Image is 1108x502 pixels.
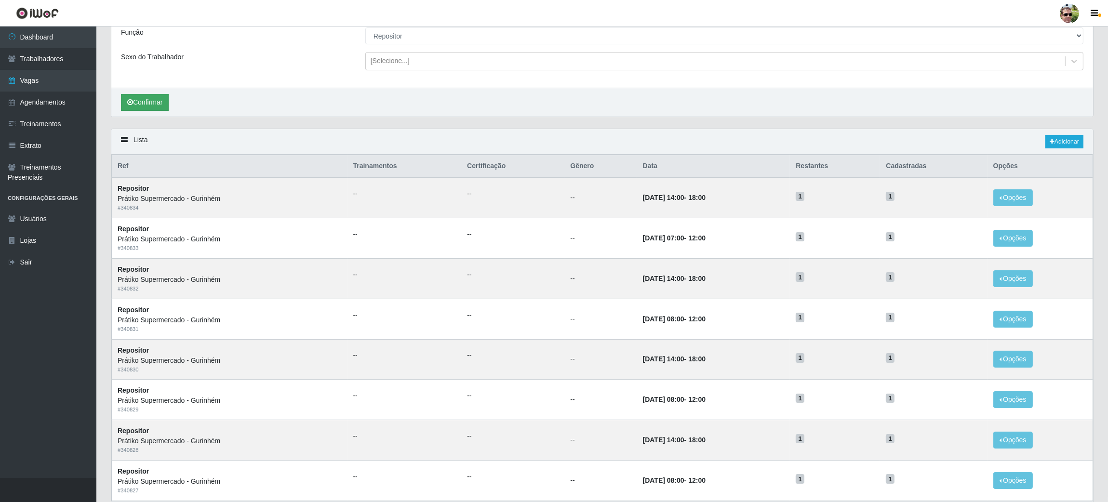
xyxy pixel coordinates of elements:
ul: -- [467,472,559,482]
label: Sexo do Trabalhador [121,52,184,62]
span: 1 [796,474,804,484]
ul: -- [353,270,456,280]
strong: Repositor [118,386,149,394]
button: Opções [993,270,1033,287]
strong: - [643,275,706,282]
ul: -- [467,189,559,199]
span: 1 [886,272,894,282]
span: 1 [886,232,894,242]
div: Prátiko Supermercado - Gurinhém [118,356,342,366]
strong: - [643,355,706,363]
th: Cadastradas [880,155,987,178]
span: 1 [886,313,894,322]
td: -- [564,299,637,339]
ul: -- [353,189,456,199]
time: 18:00 [688,275,706,282]
td: -- [564,258,637,299]
th: Restantes [790,155,880,178]
strong: - [643,436,706,444]
ul: -- [353,310,456,320]
strong: Repositor [118,306,149,314]
strong: Repositor [118,185,149,192]
time: [DATE] 08:00 [643,396,684,403]
time: 12:00 [688,234,706,242]
button: Opções [993,351,1033,368]
strong: - [643,315,706,323]
ul: -- [467,229,559,239]
ul: -- [467,431,559,441]
div: Prátiko Supermercado - Gurinhém [118,476,342,487]
time: 18:00 [688,436,706,444]
div: Prátiko Supermercado - Gurinhém [118,275,342,285]
strong: Repositor [118,265,149,273]
div: # 340833 [118,244,342,252]
div: # 340832 [118,285,342,293]
time: [DATE] 14:00 [643,275,684,282]
ul: -- [353,472,456,482]
span: 1 [796,192,804,201]
time: [DATE] 08:00 [643,315,684,323]
div: Prátiko Supermercado - Gurinhém [118,436,342,446]
strong: - [643,234,706,242]
time: 12:00 [688,315,706,323]
th: Trainamentos [347,155,462,178]
span: 1 [796,272,804,282]
div: # 340831 [118,325,342,333]
div: # 340827 [118,487,342,495]
label: Função [121,27,144,38]
time: 18:00 [688,355,706,363]
td: -- [564,420,637,461]
time: [DATE] 14:00 [643,355,684,363]
span: 1 [796,313,804,322]
time: 18:00 [688,194,706,201]
strong: - [643,194,706,201]
th: Data [637,155,790,178]
strong: Repositor [118,225,149,233]
button: Opções [993,391,1033,408]
strong: - [643,396,706,403]
ul: -- [353,229,456,239]
ul: -- [353,350,456,360]
span: 1 [796,353,804,363]
div: Prátiko Supermercado - Gurinhém [118,396,342,406]
th: Gênero [564,155,637,178]
td: -- [564,460,637,501]
div: # 340829 [118,406,342,414]
span: 1 [796,394,804,403]
button: Opções [993,311,1033,328]
ul: -- [353,391,456,401]
time: 12:00 [688,476,706,484]
th: Certificação [461,155,564,178]
td: -- [564,380,637,420]
th: Ref [112,155,347,178]
span: 1 [886,434,894,444]
span: 1 [796,232,804,242]
div: Lista [111,129,1093,155]
th: Opções [988,155,1093,178]
strong: - [643,476,706,484]
td: -- [564,218,637,259]
ul: -- [467,310,559,320]
div: Prátiko Supermercado - Gurinhém [118,194,342,204]
td: -- [564,339,637,380]
td: -- [564,177,637,218]
span: 1 [886,192,894,201]
ul: -- [467,270,559,280]
a: Adicionar [1045,135,1083,148]
time: [DATE] 08:00 [643,476,684,484]
ul: -- [467,391,559,401]
div: Prátiko Supermercado - Gurinhém [118,315,342,325]
div: Prátiko Supermercado - Gurinhém [118,234,342,244]
span: 1 [796,434,804,444]
button: Opções [993,432,1033,449]
span: 1 [886,353,894,363]
time: 12:00 [688,396,706,403]
ul: -- [353,431,456,441]
button: Opções [993,230,1033,247]
span: 1 [886,474,894,484]
time: [DATE] 14:00 [643,194,684,201]
ul: -- [467,350,559,360]
strong: Repositor [118,427,149,435]
span: 1 [886,394,894,403]
div: [Selecione...] [371,56,410,66]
